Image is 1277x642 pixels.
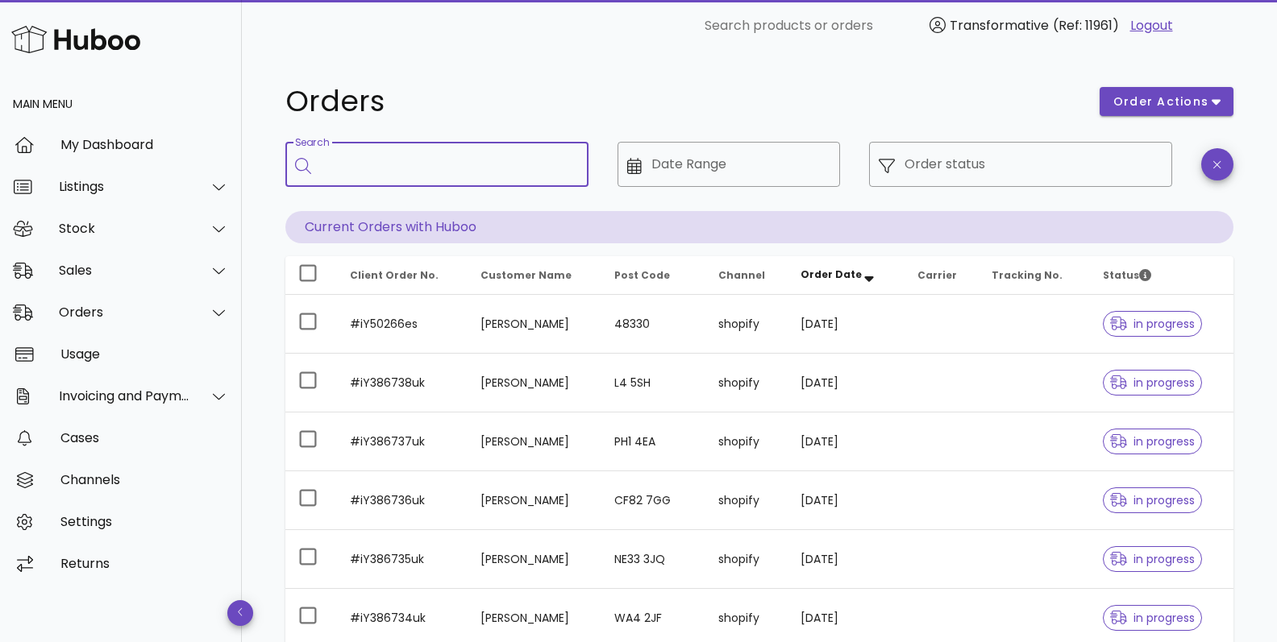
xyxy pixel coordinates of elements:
td: [PERSON_NAME] [468,412,601,471]
span: Channel [718,268,765,282]
div: My Dashboard [60,137,229,152]
td: #iY386737uk [337,412,468,471]
th: Carrier [905,256,980,295]
td: [DATE] [788,412,904,471]
div: Orders [59,304,190,320]
div: Channels [60,472,229,487]
a: Logout [1130,16,1173,35]
td: [DATE] [788,530,904,589]
span: in progress [1110,318,1196,329]
th: Status [1090,256,1233,295]
div: Cases [60,430,229,445]
th: Order Date: Sorted descending. Activate to remove sorting. [788,256,904,295]
span: Transformative [950,16,1049,35]
td: L4 5SH [601,354,705,412]
td: 48330 [601,295,705,354]
span: Carrier [917,268,957,282]
td: [PERSON_NAME] [468,530,601,589]
h1: Orders [285,87,1080,116]
td: shopify [705,295,788,354]
td: CF82 7GG [601,471,705,530]
td: [PERSON_NAME] [468,295,601,354]
span: Order Date [801,267,862,281]
td: shopify [705,530,788,589]
span: (Ref: 11961) [1053,16,1119,35]
div: Invoicing and Payments [59,388,190,404]
td: [DATE] [788,295,904,354]
span: Status [1103,268,1151,282]
span: in progress [1110,553,1196,565]
button: order actions [1100,87,1233,116]
td: NE33 3JQ [601,530,705,589]
span: Tracking No. [992,268,1063,282]
th: Channel [705,256,788,295]
td: #iY386736uk [337,471,468,530]
td: #iY386735uk [337,530,468,589]
div: Sales [59,263,190,278]
label: Search [295,137,329,149]
td: [DATE] [788,471,904,530]
span: Client Order No. [350,268,439,282]
span: Post Code [614,268,670,282]
div: Listings [59,179,190,194]
th: Customer Name [468,256,601,295]
div: Usage [60,346,229,362]
td: shopify [705,412,788,471]
span: in progress [1110,377,1196,388]
th: Post Code [601,256,705,295]
div: Returns [60,556,229,571]
span: Customer Name [480,268,572,282]
span: in progress [1110,495,1196,506]
div: Settings [60,514,229,529]
p: Current Orders with Huboo [285,211,1233,243]
span: in progress [1110,436,1196,447]
td: #iY386738uk [337,354,468,412]
td: #iY50266es [337,295,468,354]
td: [PERSON_NAME] [468,471,601,530]
img: Huboo Logo [11,22,140,56]
th: Client Order No. [337,256,468,295]
td: shopify [705,471,788,530]
th: Tracking No. [979,256,1089,295]
span: order actions [1113,93,1209,110]
span: in progress [1110,612,1196,623]
td: [DATE] [788,354,904,412]
td: [PERSON_NAME] [468,354,601,412]
div: Stock [59,221,190,236]
td: shopify [705,354,788,412]
td: PH1 4EA [601,412,705,471]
